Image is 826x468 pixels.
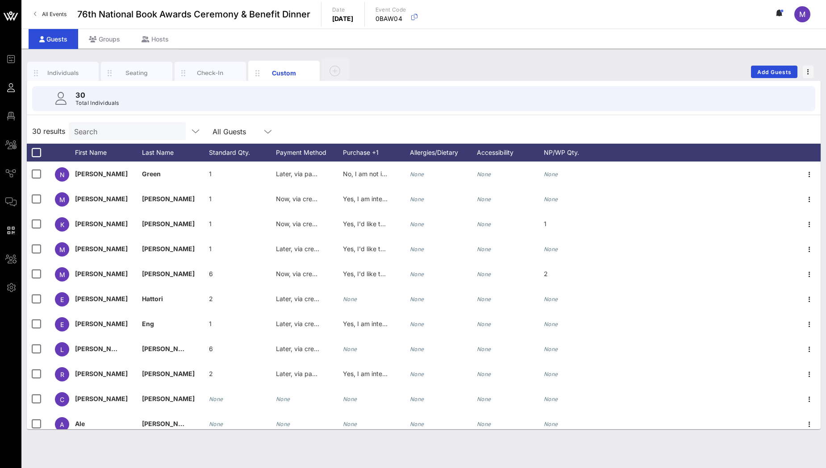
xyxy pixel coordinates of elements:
[375,5,406,14] p: Event Code
[410,246,424,253] i: None
[60,321,64,328] span: E
[209,320,212,327] span: 1
[343,421,357,427] i: None
[142,420,195,427] span: [PERSON_NAME]
[343,396,357,402] i: None
[751,66,797,78] button: Add Guests
[75,144,142,162] div: First Name
[142,395,195,402] span: [PERSON_NAME]
[375,14,406,23] p: 0BAW04
[544,246,558,253] i: None
[142,270,195,277] span: [PERSON_NAME]
[75,295,128,302] span: [PERSON_NAME]
[60,421,64,428] span: A
[544,220,546,228] span: 1
[410,346,424,352] i: None
[276,245,377,253] span: Later, via credit card, ACH, or wire
[343,346,357,352] i: None
[32,126,65,137] span: 30 results
[75,370,128,377] span: [PERSON_NAME]
[142,220,195,228] span: [PERSON_NAME]
[544,371,558,377] i: None
[544,421,558,427] i: None
[477,321,491,327] i: None
[332,14,354,23] p: [DATE]
[75,220,128,228] span: [PERSON_NAME]
[75,90,119,100] p: 30
[142,245,195,253] span: [PERSON_NAME]
[59,246,65,253] span: M
[544,296,558,302] i: None
[75,345,128,352] span: [PERSON_NAME]
[75,99,119,108] p: Total Individuals
[142,170,161,178] span: Green
[477,271,491,277] i: None
[477,221,491,228] i: None
[117,69,157,77] div: Seating
[209,220,212,228] span: 1
[544,144,611,162] div: NP/WP Qty.
[410,196,424,203] i: None
[343,144,410,162] div: Purchase +1
[477,196,491,203] i: None
[191,69,230,77] div: Check-In
[142,144,209,162] div: Last Name
[60,371,64,378] span: R
[544,346,558,352] i: None
[477,346,491,352] i: None
[207,122,279,140] div: All Guests
[477,296,491,302] i: None
[276,220,375,228] span: Now, via credit card, ACH, or wire
[332,5,354,14] p: Date
[142,195,195,203] span: [PERSON_NAME]
[799,10,805,19] span: M
[343,170,510,178] span: No, I am not interested in purchasing an additional ticket.
[276,345,377,352] span: Later, via credit card, ACH, or wire
[343,320,644,327] span: Yes, I am interested in bringing one guest at the reduced rate of $375. Please contact me for pay...
[477,171,491,178] i: None
[410,271,424,277] i: None
[209,245,212,253] span: 1
[276,270,375,277] span: Now, via credit card, ACH, or wire
[410,221,424,228] i: None
[60,396,64,403] span: C
[343,245,615,253] span: Yes, I'd like to bring a guest, and I will cover the cost myself. Please contact me for payment.
[410,371,424,377] i: None
[60,221,64,228] span: K
[276,396,290,402] i: None
[75,170,128,178] span: [PERSON_NAME]
[410,321,424,327] i: None
[209,144,276,162] div: Standard Qty.
[544,321,558,327] i: None
[29,29,78,49] div: Guests
[410,296,424,302] i: None
[75,420,85,427] span: Ale
[794,6,810,22] div: M
[264,68,304,78] div: Custom
[77,8,310,21] span: 76th National Book Awards Ceremony & Benefit Dinner
[544,196,558,203] i: None
[276,320,377,327] span: Later, via credit card, ACH, or wire
[410,171,424,178] i: None
[477,144,544,162] div: Accessibility
[544,396,558,402] i: None
[276,370,342,377] span: Later, via paper check
[29,7,72,21] a: All Events
[343,220,680,228] span: Yes, I'd like to bring a guest, and my +1 will cover the cost directly. Please email me to reques...
[75,395,128,402] span: [PERSON_NAME]
[757,69,792,75] span: Add Guests
[75,245,128,253] span: [PERSON_NAME]
[544,270,548,277] span: 2
[477,421,491,427] i: None
[276,295,377,302] span: Later, via credit card, ACH, or wire
[209,370,213,377] span: 2
[343,296,357,302] i: None
[477,246,491,253] i: None
[343,370,644,377] span: Yes, I am interested in bringing one guest at the reduced rate of $375. Please contact me for pay...
[60,296,64,303] span: E
[60,346,64,353] span: L
[142,345,195,352] span: [PERSON_NAME]
[410,144,477,162] div: Allergies/Dietary
[75,195,128,203] span: [PERSON_NAME]
[477,396,491,402] i: None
